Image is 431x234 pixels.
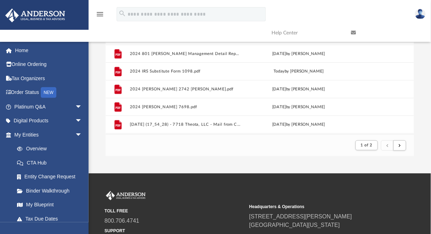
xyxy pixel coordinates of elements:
[75,114,89,128] span: arrow_drop_down
[5,114,93,128] a: Digital Productsarrow_drop_down
[5,43,93,57] a: Home
[105,208,244,214] small: TOLL FREE
[10,142,93,156] a: Overview
[3,9,67,22] img: Anderson Advisors Platinum Portal
[356,140,378,150] button: 1 of 2
[10,184,93,198] a: Binder Walkthrough
[5,100,93,114] a: Platinum Q&Aarrow_drop_down
[249,213,352,219] a: [STREET_ADDRESS][PERSON_NAME]
[244,104,354,110] div: [DATE] by [PERSON_NAME]
[10,212,93,226] a: Tax Due Dates
[5,128,93,142] a: My Entitiesarrow_drop_down
[130,87,241,91] button: 2024 [PERSON_NAME] 2742 [PERSON_NAME].pdf
[106,9,414,134] div: grid
[249,222,340,228] a: [GEOGRAPHIC_DATA][US_STATE]
[75,100,89,114] span: arrow_drop_down
[266,19,346,47] a: Help Center
[96,13,104,18] a: menu
[249,204,389,210] small: Headquarters & Operations
[10,198,89,212] a: My Blueprint
[118,10,126,17] i: search
[41,87,56,98] div: NEW
[10,156,93,170] a: CTA Hub
[5,85,93,100] a: Order StatusNEW
[105,228,244,234] small: SUPPORT
[244,86,354,93] div: [DATE] by [PERSON_NAME]
[105,191,147,200] img: Anderson Advisors Platinum Portal
[105,218,139,224] a: 800.706.4741
[361,143,373,147] span: 1 of 2
[244,122,354,128] div: [DATE] by [PERSON_NAME]
[130,69,241,74] button: 2024 IRS Substitute Form 1098.pdf
[5,71,93,85] a: Tax Organizers
[415,9,426,19] img: User Pic
[96,10,104,18] i: menu
[274,69,285,73] span: today
[130,122,241,127] button: [DATE] (17_54_28) - 7718 Theota, LLC - Mail from CITY OF PARMA TAXATION DIVISION.pdf
[5,57,93,72] a: Online Ordering
[244,51,354,57] div: [DATE] by [PERSON_NAME]
[75,128,89,142] span: arrow_drop_down
[244,68,354,75] div: by [PERSON_NAME]
[130,51,241,56] button: 2024 801 [PERSON_NAME] Management Detail Report.pdf
[10,170,93,184] a: Entity Change Request
[130,105,241,109] button: 2024 [PERSON_NAME] 7698.pdf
